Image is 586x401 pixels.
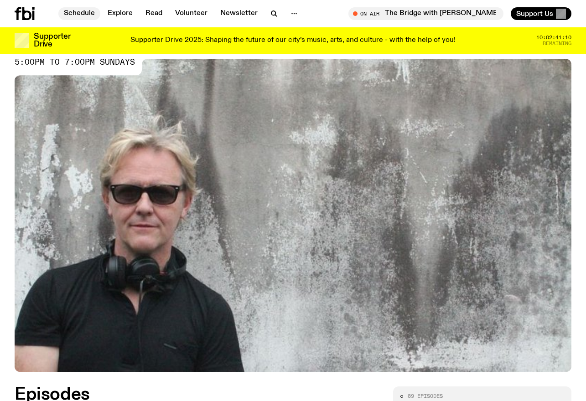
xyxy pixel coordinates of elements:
p: Supporter Drive 2025: Shaping the future of our city’s music, arts, and culture - with the help o... [130,36,456,45]
span: Support Us [516,10,553,18]
span: 89 episodes [408,394,443,399]
a: Explore [102,7,138,20]
button: Support Us [511,7,571,20]
button: On AirThe Bridge with [PERSON_NAME] [348,7,503,20]
a: Schedule [58,7,100,20]
span: 5:00pm to 7:00pm sundays [15,59,135,66]
span: 10:02:41:10 [536,35,571,40]
a: Newsletter [215,7,263,20]
a: Read [140,7,168,20]
img: Stephen looks directly at the camera, wearing a black tee, black sunglasses and headphones around... [15,59,571,372]
h3: Supporter Drive [34,33,70,48]
span: Remaining [543,41,571,46]
a: Volunteer [170,7,213,20]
